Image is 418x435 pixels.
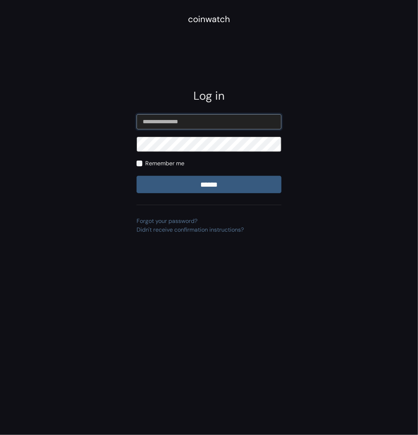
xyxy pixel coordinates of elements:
a: coinwatch [188,16,230,24]
label: Remember me [145,159,184,168]
h2: Log in [137,89,281,103]
a: Didn't receive confirmation instructions? [137,226,244,233]
div: coinwatch [188,13,230,26]
a: Forgot your password? [137,217,197,225]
